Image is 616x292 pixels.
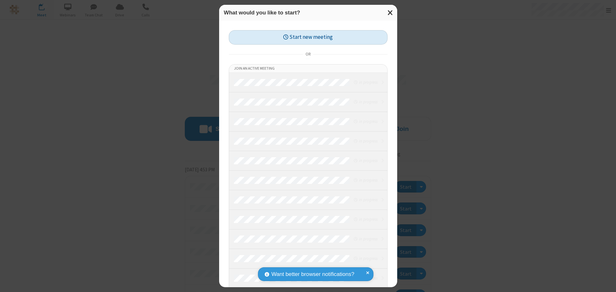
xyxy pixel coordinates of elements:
button: Start new meeting [229,30,388,45]
em: in progress [354,236,377,242]
li: Join an active meeting [229,64,387,73]
em: in progress [354,177,377,183]
em: in progress [354,216,377,222]
em: in progress [354,99,377,105]
em: in progress [354,138,377,144]
em: in progress [354,197,377,203]
span: or [303,50,313,59]
em: in progress [354,158,377,164]
em: in progress [354,79,377,85]
em: in progress [354,118,377,125]
h3: What would you like to start? [224,10,392,16]
button: Close modal [384,5,397,21]
span: Want better browser notifications? [271,270,354,279]
em: in progress [354,255,377,262]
